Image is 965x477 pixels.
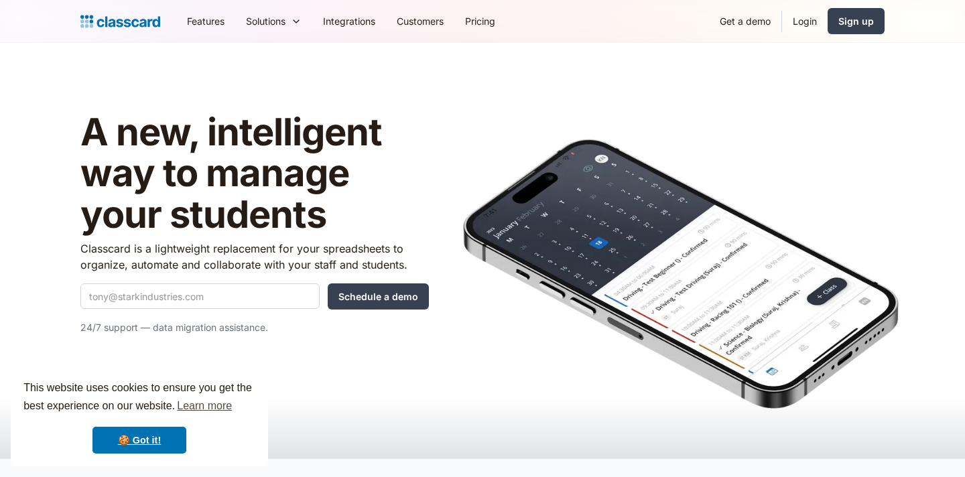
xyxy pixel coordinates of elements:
[23,380,255,416] span: This website uses cookies to ensure you get the best experience on our website.
[828,8,885,34] a: Sign up
[80,12,160,31] a: Logo
[92,427,186,454] a: dismiss cookie message
[80,241,429,273] p: Classcard is a lightweight replacement for your spreadsheets to organize, automate and collaborat...
[328,283,429,310] input: Schedule a demo
[80,320,429,336] p: 24/7 support — data migration assistance.
[176,6,235,36] a: Features
[80,112,429,236] h1: A new, intelligent way to manage your students
[709,6,781,36] a: Get a demo
[175,396,234,416] a: learn more about cookies
[246,14,285,28] div: Solutions
[386,6,454,36] a: Customers
[312,6,386,36] a: Integrations
[838,14,874,28] div: Sign up
[454,6,506,36] a: Pricing
[782,6,828,36] a: Login
[80,283,429,310] form: Quick Demo Form
[235,6,312,36] div: Solutions
[80,283,320,309] input: tony@starkindustries.com
[11,367,268,466] div: cookieconsent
